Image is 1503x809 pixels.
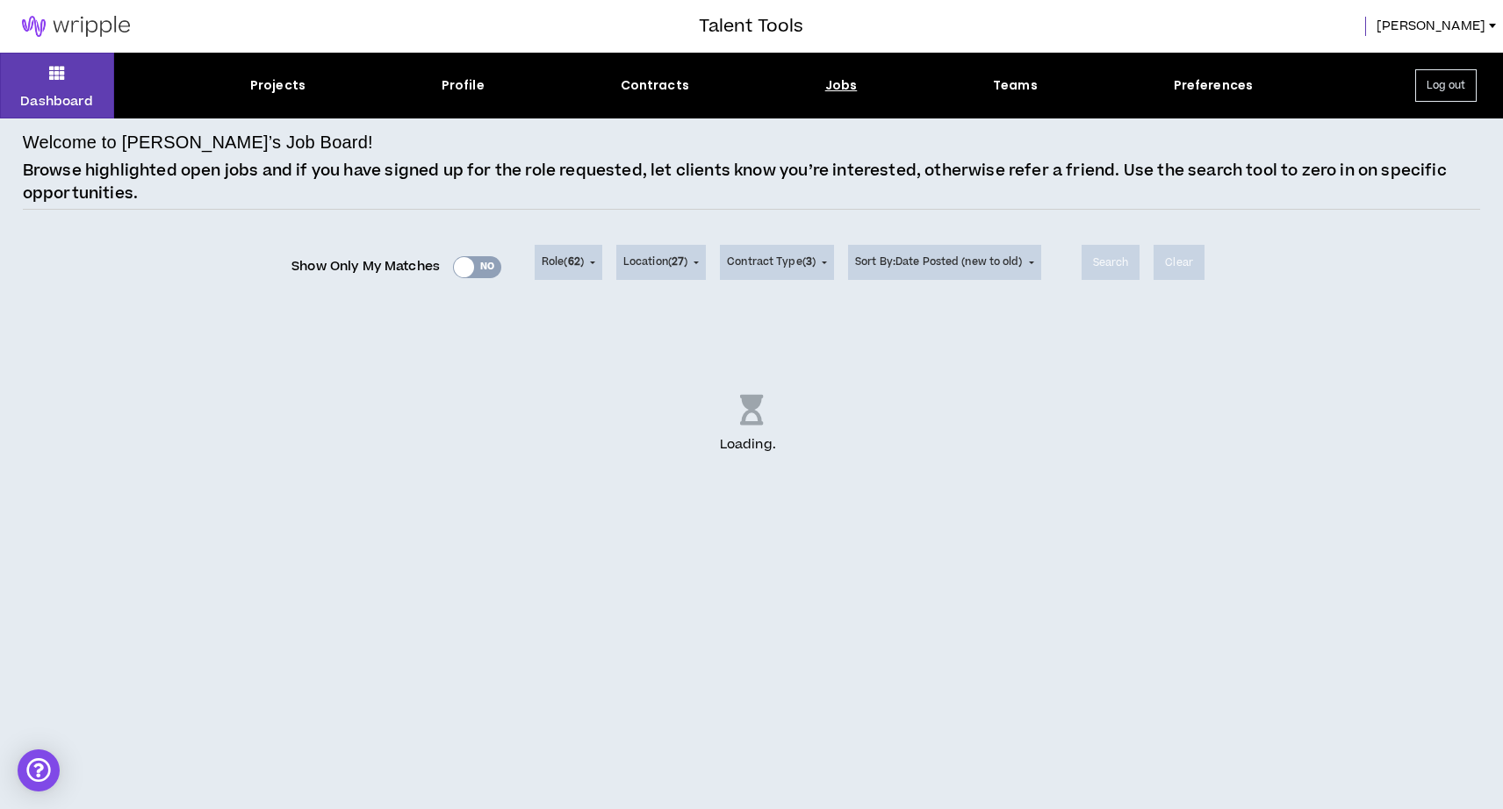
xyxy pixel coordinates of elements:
[621,76,689,95] div: Contracts
[848,245,1041,280] button: Sort By:Date Posted (new to old)
[727,254,816,270] span: Contract Type ( )
[1174,76,1254,95] div: Preferences
[672,254,684,269] span: 27
[18,749,60,791] div: Open Intercom Messenger
[20,92,93,111] p: Dashboard
[1415,69,1477,102] button: Log out
[623,254,687,270] span: Location ( )
[699,13,803,39] h3: Talent Tools
[616,245,706,280] button: Location(27)
[1154,245,1205,280] button: Clear
[250,76,306,95] div: Projects
[720,245,834,280] button: Contract Type(3)
[806,254,812,269] span: 3
[535,245,602,280] button: Role(62)
[568,254,580,269] span: 62
[442,76,485,95] div: Profile
[1377,17,1485,36] span: [PERSON_NAME]
[720,435,783,455] p: Loading .
[23,160,1481,204] p: Browse highlighted open jobs and if you have signed up for the role requested, let clients know y...
[23,129,373,155] h4: Welcome to [PERSON_NAME]’s Job Board!
[993,76,1038,95] div: Teams
[855,254,1023,269] span: Sort By: Date Posted (new to old)
[1082,245,1140,280] button: Search
[542,254,584,270] span: Role ( )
